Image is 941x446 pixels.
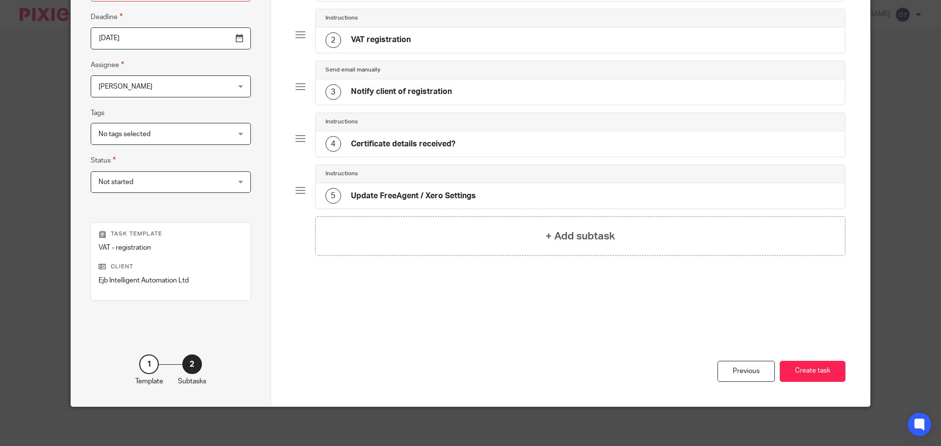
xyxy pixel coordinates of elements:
[99,179,133,186] span: Not started
[99,230,243,238] p: Task template
[91,27,251,49] input: Pick a date
[99,276,243,285] p: Ejb Intelligent Automation Ltd
[325,136,341,152] div: 4
[351,87,452,97] h4: Notify client of registration
[325,188,341,204] div: 5
[99,243,243,253] p: VAT - registration
[325,118,358,126] h4: Instructions
[178,376,206,386] p: Subtasks
[99,83,152,90] span: [PERSON_NAME]
[91,59,124,70] label: Assignee
[325,84,341,100] div: 3
[351,35,411,45] h4: VAT registration
[99,131,150,138] span: No tags selected
[325,66,380,74] h4: Send email manually
[325,14,358,22] h4: Instructions
[135,376,163,386] p: Template
[91,155,116,166] label: Status
[351,191,476,201] h4: Update FreeAgent / Xero Settings
[325,170,358,178] h4: Instructions
[351,139,455,149] h4: Certificate details received?
[91,108,104,118] label: Tags
[325,32,341,48] div: 2
[99,263,243,271] p: Client
[182,354,202,374] div: 2
[780,361,845,382] button: Create task
[139,354,159,374] div: 1
[718,361,775,382] div: Previous
[545,229,615,244] h4: + Add subtask
[91,11,123,23] label: Deadline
